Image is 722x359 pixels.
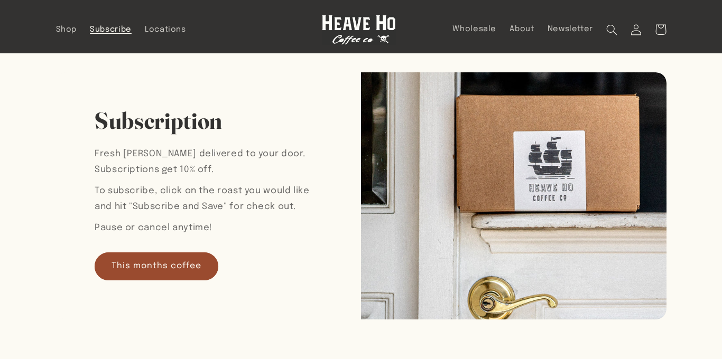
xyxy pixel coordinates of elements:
[600,17,624,42] summary: Search
[446,17,503,41] a: Wholesale
[541,17,600,41] a: Newsletter
[95,183,322,214] p: To subscribe, click on the roast you would like and hit "Subscribe and Save" for check out.
[95,220,322,236] p: Pause or cancel anytime!
[510,24,534,34] span: About
[49,18,84,41] a: Shop
[138,18,192,41] a: Locations
[90,25,132,35] span: Subscribe
[95,106,223,136] h2: Subscription
[503,17,541,41] a: About
[84,18,138,41] a: Subscribe
[56,25,77,35] span: Shop
[95,252,218,280] a: This months coffee
[145,25,186,35] span: Locations
[95,146,322,177] p: Fresh [PERSON_NAME] delivered to your door. Subscriptions get 10% off.
[452,24,496,34] span: Wholesale
[322,15,396,45] img: Heave Ho Coffee Co
[548,24,593,34] span: Newsletter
